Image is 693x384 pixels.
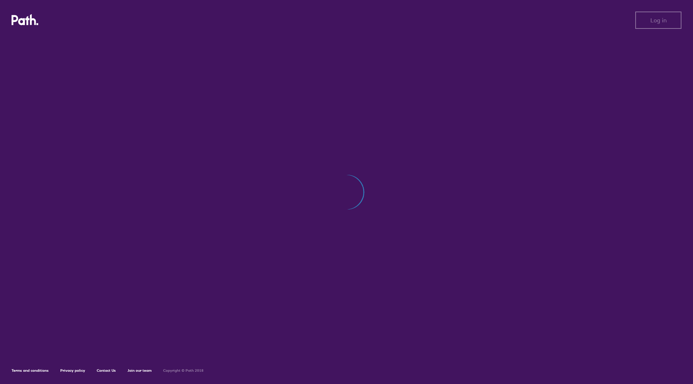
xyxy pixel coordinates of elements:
[60,368,85,373] a: Privacy policy
[97,368,116,373] a: Contact Us
[127,368,152,373] a: Join our team
[163,368,204,373] h6: Copyright © Path 2018
[635,12,681,29] button: Log in
[12,368,49,373] a: Terms and conditions
[650,17,667,23] span: Log in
